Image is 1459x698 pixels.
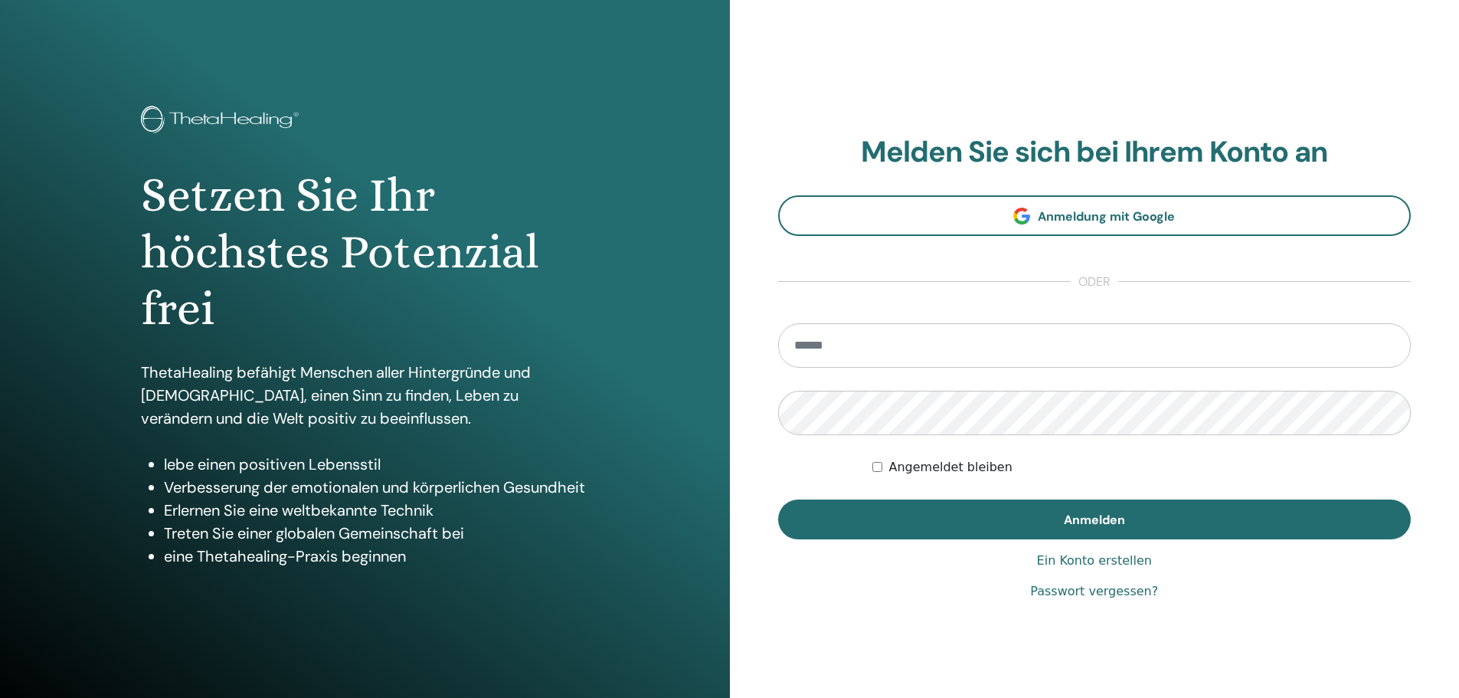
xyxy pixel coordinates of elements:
li: Treten Sie einer globalen Gemeinschaft bei [164,522,589,545]
li: Erlernen Sie eine weltbekannte Technik [164,499,589,522]
li: lebe einen positiven Lebensstil [164,453,589,476]
label: Angemeldet bleiben [888,458,1012,477]
li: Verbesserung der emotionalen und körperlichen Gesundheit [164,476,589,499]
div: Keep me authenticated indefinitely or until I manually logout [872,458,1411,477]
button: Anmelden [778,500,1412,539]
span: oder [1071,273,1118,291]
li: eine Thetahealing-Praxis beginnen [164,545,589,568]
h2: Melden Sie sich bei Ihrem Konto an [778,135,1412,170]
span: Anmeldung mit Google [1038,208,1175,224]
a: Ein Konto erstellen [1037,552,1152,570]
span: Anmelden [1064,512,1125,528]
a: Anmeldung mit Google [778,195,1412,236]
h1: Setzen Sie Ihr höchstes Potenzial frei [141,167,589,338]
p: ThetaHealing befähigt Menschen aller Hintergründe und [DEMOGRAPHIC_DATA], einen Sinn zu finden, L... [141,361,589,430]
a: Passwort vergessen? [1030,582,1158,601]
